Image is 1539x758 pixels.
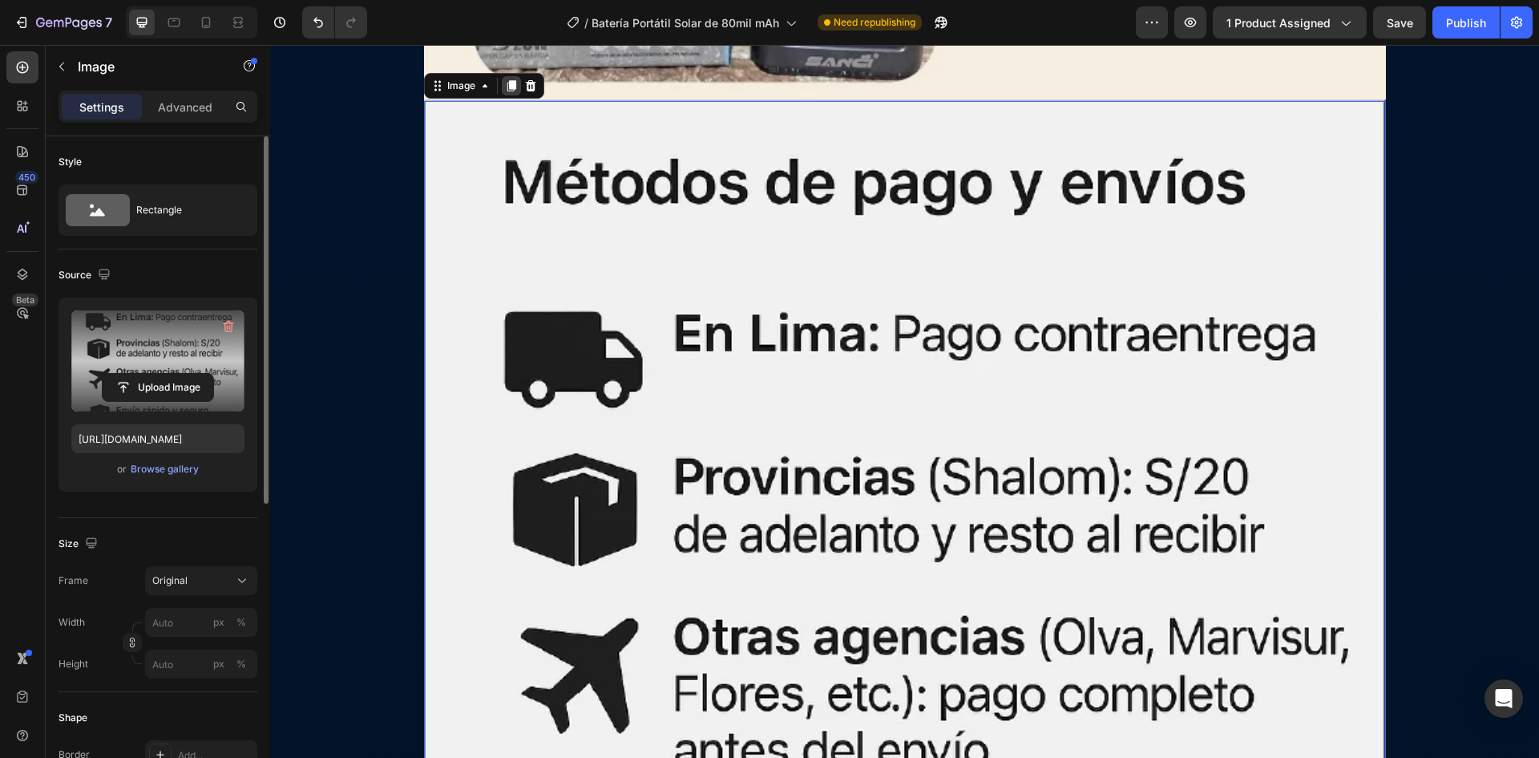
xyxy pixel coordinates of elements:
[59,533,101,555] div: Size
[1226,14,1331,31] span: 1 product assigned
[131,462,199,476] div: Browse gallery
[232,613,251,632] button: px
[232,655,251,674] button: px
[270,45,1539,758] iframe: Design area
[174,34,208,48] div: Image
[213,615,224,630] div: px
[592,14,779,31] span: Batería Portátil Solar de 80mil mAh
[78,57,214,76] p: Image
[6,6,119,39] button: 7
[834,15,915,30] span: Need republishing
[584,14,588,31] span: /
[145,650,257,679] input: px%
[152,574,188,588] span: Original
[1432,6,1500,39] button: Publish
[59,657,88,671] label: Height
[213,657,224,671] div: px
[79,99,124,116] p: Settings
[136,192,234,229] div: Rectangle
[236,615,246,630] div: %
[130,461,200,477] button: Browse gallery
[209,613,228,632] button: %
[59,265,114,286] div: Source
[59,711,87,725] div: Shape
[158,99,212,116] p: Advanced
[12,294,38,306] div: Beta
[1387,16,1413,30] span: Save
[1213,6,1367,39] button: 1 product assigned
[1373,6,1426,39] button: Save
[15,171,38,184] div: 450
[59,615,85,630] label: Width
[105,13,112,32] p: 7
[236,657,246,671] div: %
[145,608,257,637] input: px%
[1484,679,1523,718] div: Open Intercom Messenger
[59,574,88,588] label: Frame
[209,655,228,674] button: %
[117,460,127,479] span: or
[71,424,244,453] input: https://example.com/image.jpg
[145,566,257,595] button: Original
[102,373,214,402] button: Upload Image
[302,6,367,39] div: Undo/Redo
[59,155,82,169] div: Style
[1446,14,1486,31] div: Publish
